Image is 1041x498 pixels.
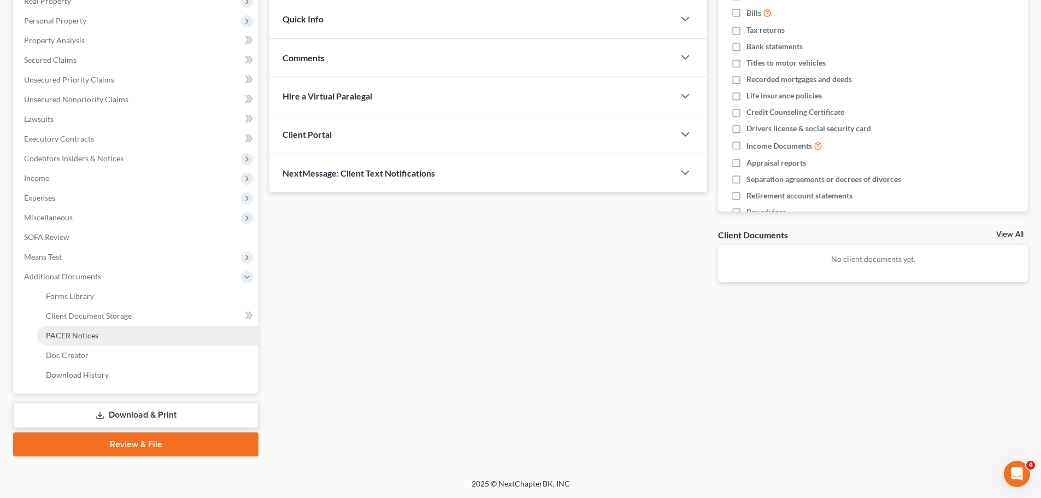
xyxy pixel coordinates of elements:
span: Forms Library [46,291,94,301]
span: 4 [1026,461,1035,470]
span: Credit Counseling Certificate [746,107,844,118]
a: Unsecured Nonpriority Claims [15,90,258,109]
a: SOFA Review [15,227,258,247]
span: Quick Info [283,14,324,24]
span: Lawsuits [24,114,54,124]
a: Forms Library [37,286,258,306]
a: Review & File [13,432,258,456]
span: Hire a Virtual Paralegal [283,91,372,101]
span: Miscellaneous [24,213,73,222]
span: Unsecured Nonpriority Claims [24,95,128,104]
span: Bank statements [746,41,803,52]
a: Executory Contracts [15,129,258,149]
div: Client Documents [718,229,788,241]
span: Bills [746,8,761,19]
span: Titles to motor vehicles [746,57,826,68]
span: Expenses [24,193,55,202]
span: SOFA Review [24,232,69,242]
span: Client Portal [283,129,332,139]
a: Lawsuits [15,109,258,129]
p: No client documents yet. [727,254,1019,265]
span: Comments [283,52,325,63]
a: Unsecured Priority Claims [15,70,258,90]
span: Personal Property [24,16,86,25]
span: Drivers license & social security card [746,123,871,134]
a: Download History [37,365,258,385]
a: View All [996,231,1024,238]
iframe: Intercom live chat [1004,461,1030,487]
a: Client Document Storage [37,306,258,326]
span: Retirement account statements [746,190,852,201]
span: Income [24,173,49,183]
span: Additional Documents [24,272,101,281]
a: Property Analysis [15,31,258,50]
span: Means Test [24,252,62,261]
span: Client Document Storage [46,311,132,320]
span: Unsecured Priority Claims [24,75,114,84]
span: Appraisal reports [746,157,806,168]
a: Doc Creator [37,345,258,365]
span: NextMessage: Client Text Notifications [283,168,435,178]
span: Pay advices [746,207,786,218]
span: Property Analysis [24,36,85,45]
a: Secured Claims [15,50,258,70]
a: PACER Notices [37,326,258,345]
span: Executory Contracts [24,134,94,143]
span: Life insurance policies [746,90,822,101]
span: Codebtors Insiders & Notices [24,154,123,163]
span: PACER Notices [46,331,98,340]
span: Recorded mortgages and deeds [746,74,852,85]
span: Secured Claims [24,55,77,65]
span: Tax returns [746,25,785,36]
div: 2025 © NextChapterBK, INC [209,478,832,498]
span: Income Documents [746,140,812,151]
span: Doc Creator [46,350,89,360]
span: Download History [46,370,109,379]
a: Download & Print [13,402,258,428]
span: Separation agreements or decrees of divorces [746,174,901,185]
